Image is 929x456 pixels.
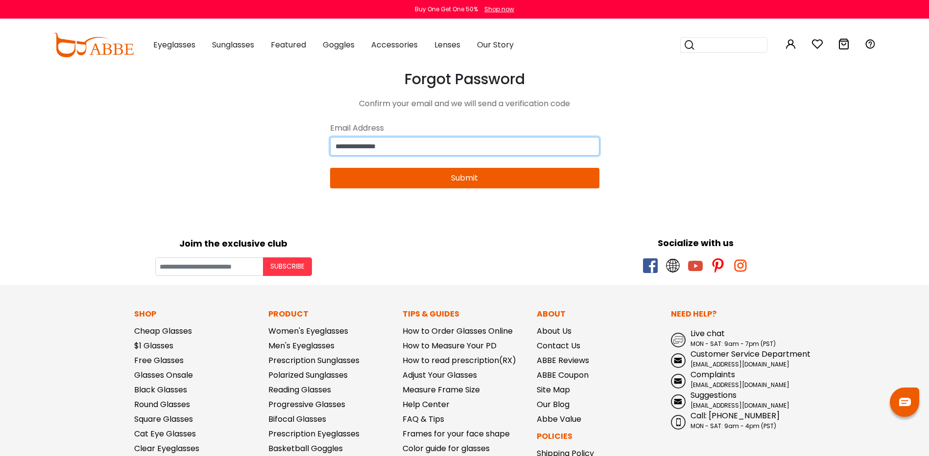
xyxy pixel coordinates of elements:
span: Sunglasses [212,39,254,50]
p: Tips & Guides [403,308,527,320]
a: How to Order Glasses Online [403,325,513,337]
div: Buy One Get One 50% [415,5,478,14]
a: Cat Eye Glasses [134,428,196,439]
a: Round Glasses [134,399,190,410]
span: [EMAIL_ADDRESS][DOMAIN_NAME] [691,381,789,389]
span: youtube [688,258,703,273]
a: Measure Frame Size [403,384,480,395]
a: Prescription Sunglasses [268,355,359,366]
a: Shop now [479,5,514,13]
a: ABBE Reviews [537,355,589,366]
p: Shop [134,308,259,320]
button: Subscribe [263,257,312,276]
a: Cheap Glasses [134,325,192,337]
a: FAQ & Tips [403,413,444,425]
span: Lenses [434,39,460,50]
a: Abbe Value [537,413,581,425]
span: MON - SAT: 9am - 7pm (PST) [691,340,776,348]
span: Complaints [691,369,735,380]
a: Men's Eyeglasses [268,340,334,351]
a: About Us [537,325,572,337]
a: Polarized Sunglasses [268,369,348,381]
span: pinterest [711,258,725,273]
a: Black Glasses [134,384,187,395]
span: Accessories [371,39,418,50]
span: Our Story [477,39,514,50]
a: Help Center [403,399,450,410]
a: Complaints [EMAIL_ADDRESS][DOMAIN_NAME] [671,369,795,389]
span: MON - SAT: 9am - 4pm (PST) [691,422,776,430]
span: Live chat [691,328,725,339]
div: Email Address [330,119,599,137]
a: Contact Us [537,340,580,351]
span: [EMAIL_ADDRESS][DOMAIN_NAME] [691,360,789,368]
span: Featured [271,39,306,50]
span: facebook [643,258,658,273]
a: Prescription Eyeglasses [268,428,359,439]
a: Progressive Glasses [268,399,345,410]
div: Confirm your email and we will send a verification code [330,98,599,110]
a: Frames for your face shape [403,428,510,439]
a: How to Measure Your PD [403,340,497,351]
a: Bifocal Glasses [268,413,326,425]
div: Shop now [484,5,514,14]
p: Need Help? [671,308,795,320]
a: Basketball Goggles [268,443,343,454]
input: Your email [155,257,263,276]
span: Call: [PHONE_NUMBER] [691,410,780,421]
span: [EMAIL_ADDRESS][DOMAIN_NAME] [691,401,789,410]
img: chat [899,398,911,406]
div: Joim the exclusive club [7,235,460,250]
a: Glasses Onsale [134,369,193,381]
a: Customer Service Department [EMAIL_ADDRESS][DOMAIN_NAME] [671,348,795,369]
span: instagram [733,258,748,273]
a: Reading Glasses [268,384,331,395]
div: Socialize with us [470,236,922,250]
button: Submit [330,168,599,188]
a: Call: [PHONE_NUMBER] MON - SAT: 9am - 4pm (PST) [671,410,795,431]
span: twitter [666,258,680,273]
span: Eyeglasses [153,39,195,50]
a: $1 Glasses [134,340,173,351]
a: Adjust Your Glasses [403,369,477,381]
p: Policies [537,431,661,442]
p: Product [268,308,393,320]
a: Clear Eyeglasses [134,443,199,454]
span: Goggles [323,39,355,50]
img: abbeglasses.com [53,33,134,57]
p: About [537,308,661,320]
a: Live chat MON - SAT: 9am - 7pm (PST) [671,328,795,348]
a: Women's Eyeglasses [268,325,348,337]
a: Color guide for glasses [403,443,490,454]
a: Site Map [537,384,570,395]
h3: Forgot Password [330,70,599,88]
a: Square Glasses [134,413,193,425]
span: Suggestions [691,389,737,401]
a: Free Glasses [134,355,184,366]
span: Customer Service Department [691,348,810,360]
a: How to read prescription(RX) [403,355,516,366]
a: Our Blog [537,399,570,410]
a: Suggestions [EMAIL_ADDRESS][DOMAIN_NAME] [671,389,795,410]
a: ABBE Coupon [537,369,589,381]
